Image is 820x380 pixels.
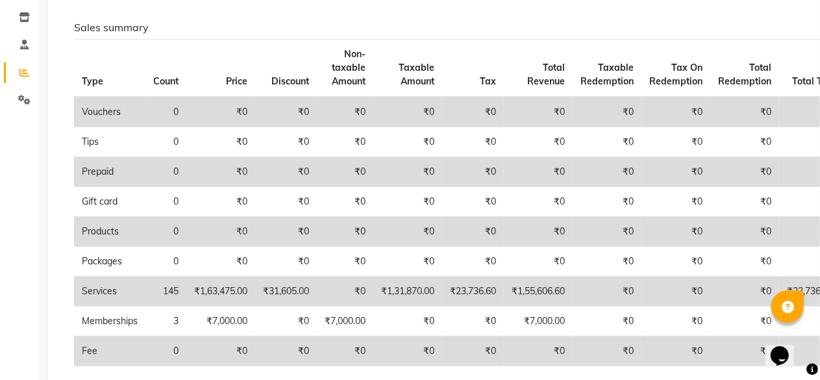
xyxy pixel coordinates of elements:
td: ₹0 [186,97,255,127]
td: ₹0 [186,127,255,157]
td: ₹0 [317,247,373,277]
span: Discount [271,75,309,87]
span: Count [153,75,179,87]
td: ₹0 [255,97,317,127]
td: ₹23,736.60 [442,277,504,307]
td: ₹0 [317,217,373,247]
span: Tax On Redemption [649,62,702,87]
td: ₹0 [186,217,255,247]
td: 0 [145,97,186,127]
td: ₹0 [710,97,779,127]
td: ₹0 [442,187,504,217]
span: Type [82,75,103,87]
td: ₹0 [641,307,710,336]
td: ₹0 [641,277,710,307]
td: ₹0 [573,187,641,217]
span: Tax [480,75,496,87]
td: ₹0 [573,157,641,187]
td: ₹0 [442,217,504,247]
td: Vouchers [74,97,145,127]
td: ₹7,000.00 [317,307,373,336]
td: ₹0 [317,277,373,307]
td: ₹0 [442,307,504,336]
td: ₹0 [373,247,442,277]
td: 0 [145,336,186,366]
td: ₹0 [573,247,641,277]
td: ₹0 [373,187,442,217]
td: ₹0 [573,307,641,336]
iframe: chat widget [765,328,807,367]
td: ₹0 [641,157,710,187]
td: ₹0 [442,127,504,157]
td: ₹0 [641,247,710,277]
td: ₹0 [255,307,317,336]
td: ₹1,31,870.00 [373,277,442,307]
td: ₹0 [710,217,779,247]
td: ₹0 [442,157,504,187]
td: ₹0 [255,336,317,366]
h6: Sales summary [74,21,792,34]
td: ₹0 [255,217,317,247]
td: ₹0 [442,97,504,127]
td: ₹0 [504,187,573,217]
td: ₹0 [710,336,779,366]
td: ₹0 [373,157,442,187]
td: ₹0 [373,127,442,157]
td: 3 [145,307,186,336]
td: ₹31,605.00 [255,277,317,307]
td: 0 [145,127,186,157]
td: Services [74,277,145,307]
td: ₹0 [317,336,373,366]
span: Price [226,75,247,87]
td: ₹7,000.00 [504,307,573,336]
td: ₹0 [373,217,442,247]
td: ₹0 [641,336,710,366]
td: ₹0 [255,157,317,187]
td: ₹0 [317,97,373,127]
td: ₹0 [573,217,641,247]
td: ₹0 [317,157,373,187]
td: Packages [74,247,145,277]
td: Fee [74,336,145,366]
td: 0 [145,217,186,247]
td: ₹0 [504,97,573,127]
span: Total Revenue [527,62,565,87]
td: ₹0 [710,277,779,307]
td: ₹0 [641,187,710,217]
td: ₹0 [641,217,710,247]
td: ₹7,000.00 [186,307,255,336]
span: Non-taxable Amount [332,48,366,87]
td: ₹0 [255,187,317,217]
td: ₹0 [373,97,442,127]
td: ₹0 [573,336,641,366]
td: Products [74,217,145,247]
td: 0 [145,187,186,217]
td: ₹0 [373,307,442,336]
td: ₹0 [317,127,373,157]
td: ₹0 [186,157,255,187]
td: ₹0 [255,127,317,157]
td: Prepaid [74,157,145,187]
td: ₹0 [641,97,710,127]
td: ₹0 [573,277,641,307]
td: ₹0 [641,127,710,157]
td: ₹0 [710,247,779,277]
td: ₹0 [186,247,255,277]
td: ₹0 [504,336,573,366]
td: ₹0 [442,336,504,366]
td: ₹1,63,475.00 [186,277,255,307]
td: ₹0 [504,127,573,157]
span: Taxable Redemption [580,62,634,87]
span: Taxable Amount [399,62,434,87]
td: ₹0 [710,307,779,336]
td: Gift card [74,187,145,217]
td: ₹0 [504,217,573,247]
td: ₹0 [573,97,641,127]
td: 0 [145,157,186,187]
td: ₹0 [710,127,779,157]
td: ₹0 [186,336,255,366]
td: ₹0 [504,247,573,277]
td: ₹0 [442,247,504,277]
td: Tips [74,127,145,157]
td: Memberships [74,307,145,336]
